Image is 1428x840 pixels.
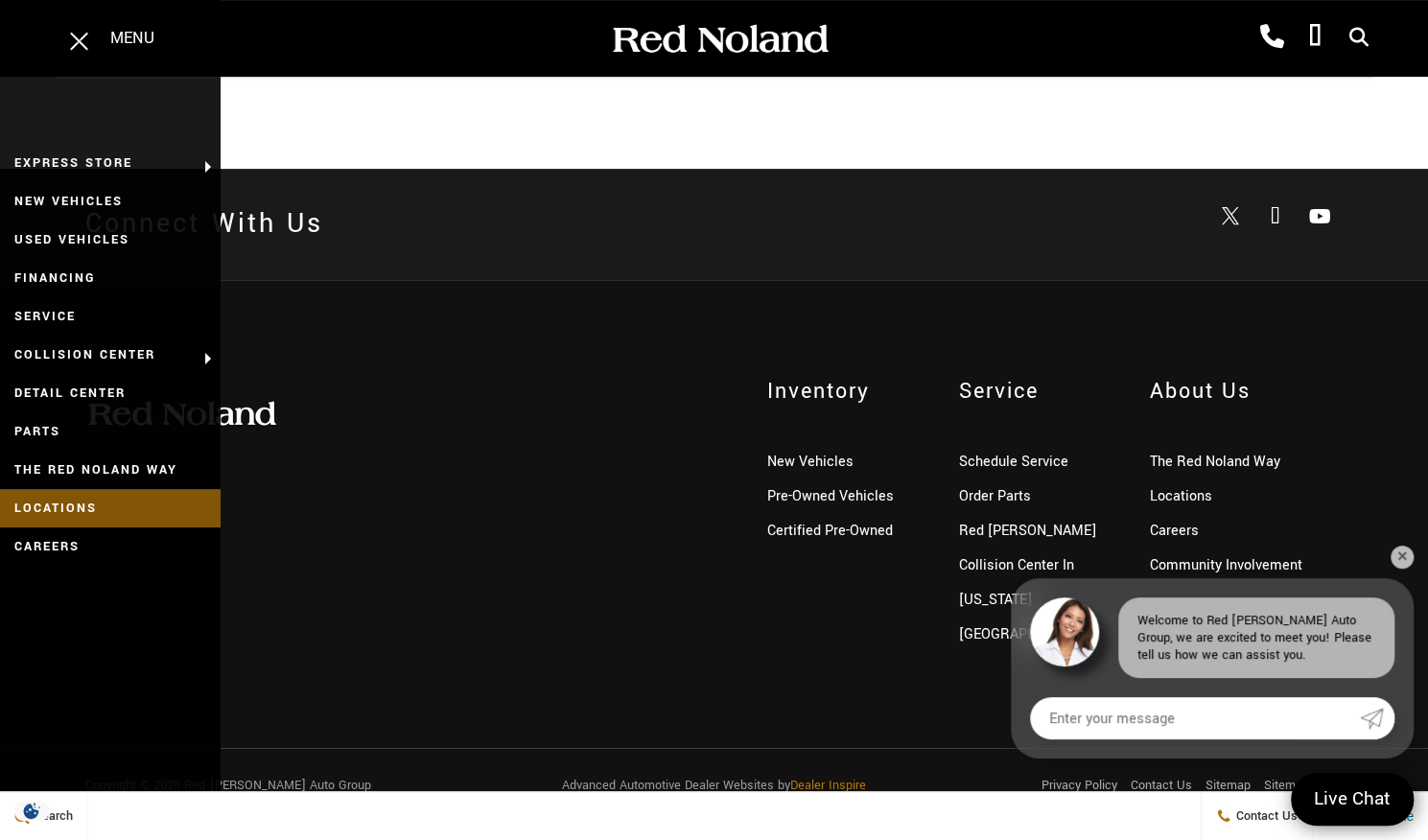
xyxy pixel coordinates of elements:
section: Click to Open Cookie Consent Modal [10,801,54,821]
a: Locations [1150,486,1212,506]
a: Careers [1150,521,1199,541]
a: Pre-Owned Vehicles [767,486,894,506]
img: Agent profile photo [1030,597,1099,666]
a: The Red Noland Way [1150,452,1280,472]
span: Service [958,376,1121,407]
span: Copyright © 2025 Red [PERSON_NAME] Auto Group [85,777,370,794]
a: Submit [1360,697,1394,739]
a: Privacy Policy [1042,777,1117,794]
a: Contact Us [1131,777,1192,794]
a: Live Chat [1291,773,1414,826]
a: Open Facebook in a new window [1256,198,1295,236]
span: About Us [1150,376,1342,407]
img: Opt-Out Icon [10,801,54,821]
a: Sitemap XML [1264,777,1338,794]
a: Order Parts [958,486,1030,506]
input: Enter your message [1030,697,1360,739]
div: Welcome to Red [PERSON_NAME] Auto Group, we are excited to meet you! Please tell us how we can as... [1118,597,1394,678]
a: Community Involvement [1150,555,1302,575]
span: Contact Us [1231,807,1298,825]
span: Live Chat [1304,786,1400,812]
a: Certified Pre-Owned [767,521,893,541]
span: Inventory [767,376,930,407]
a: Schedule Service [958,452,1067,472]
img: Red Noland Auto Group [609,22,830,56]
span: Advanced Automotive Dealer Websites by [562,777,866,794]
a: Red [PERSON_NAME] Collision Center In [US_STATE][GEOGRAPHIC_DATA] [958,521,1095,644]
a: Dealer Inspire [790,777,866,794]
a: Sitemap [1206,777,1251,794]
a: Open Youtube-play in a new window [1301,198,1340,236]
a: Open Twitter in a new window [1211,198,1250,237]
a: New Vehicles [767,452,854,472]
